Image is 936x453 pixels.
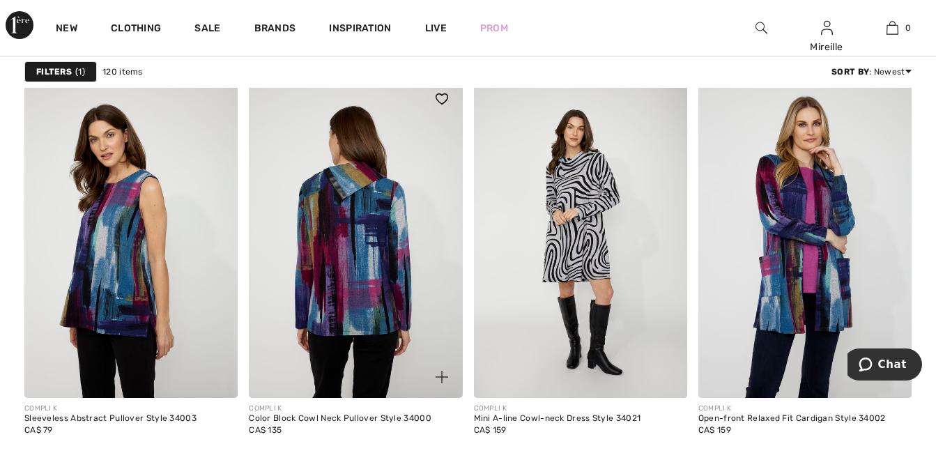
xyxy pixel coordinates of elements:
div: COMPLI K [474,404,641,414]
span: CA$ 159 [698,425,731,435]
img: My Bag [887,20,898,36]
div: Sleeveless Abstract Pullover Style 34003 [24,414,197,424]
span: 0 [905,22,911,34]
img: plus_v2.svg [436,371,448,383]
img: Mini A-line Cowl-neck Dress Style 34021. As sample [474,78,687,398]
div: COMPLI K [24,404,197,414]
a: Brands [254,22,296,37]
a: Live [425,21,447,36]
div: : Newest [831,66,912,78]
a: 0 [860,20,924,36]
span: CA$ 79 [24,425,53,435]
span: CA$ 159 [474,425,507,435]
span: Inspiration [329,22,391,37]
img: heart_black_full.svg [436,93,448,105]
div: COMPLI K [249,404,431,414]
a: Prom [480,21,508,36]
div: COMPLI K [698,404,886,414]
span: 1 [75,66,85,78]
img: My Info [821,20,833,36]
a: Sale [194,22,220,37]
img: Sleeveless Abstract Pullover Style 34003. As sample [24,78,238,398]
iframe: Opens a widget where you can chat to one of our agents [847,348,922,383]
a: Clothing [111,22,161,37]
a: Sign In [821,21,833,34]
strong: Sort By [831,67,869,77]
a: Color Block Cowl Neck Pullover Style 34000. As sample [249,78,462,398]
div: Mini A-line Cowl-neck Dress Style 34021 [474,414,641,424]
a: New [56,22,77,37]
div: Mireille [795,40,859,54]
div: Open-front Relaxed Fit Cardigan Style 34002 [698,414,886,424]
img: 1ère Avenue [6,11,33,39]
span: 120 items [102,66,143,78]
strong: Filters [36,66,72,78]
div: Color Block Cowl Neck Pullover Style 34000 [249,414,431,424]
img: search the website [755,20,767,36]
span: CA$ 135 [249,425,282,435]
img: Open-front Relaxed Fit Cardigan Style 34002. As sample [698,78,912,398]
